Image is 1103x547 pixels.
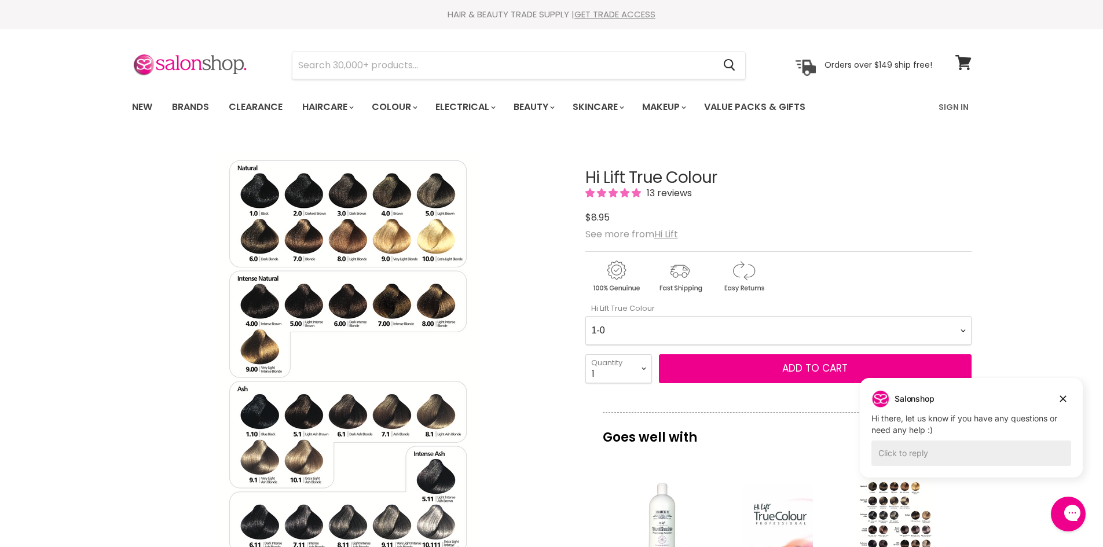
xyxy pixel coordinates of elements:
[505,95,562,119] a: Beauty
[564,95,631,119] a: Skincare
[649,259,710,294] img: shipping.gif
[659,354,972,383] button: Add to cart
[713,259,774,294] img: returns.gif
[824,60,932,70] p: Orders over $149 ship free!
[643,186,692,200] span: 13 reviews
[654,227,678,241] a: Hi Lift
[585,186,643,200] span: 5.00 stars
[1045,493,1091,535] iframe: Gorgias live chat messenger
[603,412,954,450] p: Goes well with
[123,95,161,119] a: New
[292,52,746,79] form: Product
[163,95,218,119] a: Brands
[585,303,655,314] label: Hi Lift True Colour
[585,211,610,224] span: $8.95
[292,52,714,79] input: Search
[294,95,361,119] a: Haircare
[118,90,986,124] nav: Main
[123,90,873,124] ul: Main menu
[427,95,503,119] a: Electrical
[585,259,647,294] img: genuine.gif
[363,95,424,119] a: Colour
[851,376,1091,495] iframe: Gorgias live chat campaigns
[695,95,814,119] a: Value Packs & Gifts
[118,9,986,20] div: HAIR & BEAUTY TRADE SUPPLY |
[782,361,848,375] span: Add to cart
[220,95,291,119] a: Clearance
[585,227,678,241] span: See more from
[633,95,693,119] a: Makeup
[714,52,745,79] button: Search
[932,95,976,119] a: Sign In
[585,354,652,383] select: Quantity
[574,8,655,20] a: GET TRADE ACCESS
[585,169,972,187] h1: Hi Lift True Colour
